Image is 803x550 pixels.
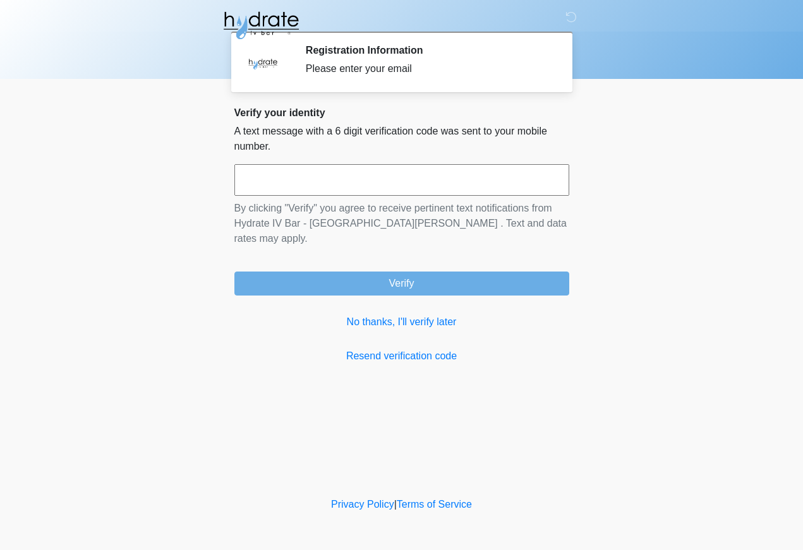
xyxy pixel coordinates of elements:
[397,499,472,510] a: Terms of Service
[331,499,394,510] a: Privacy Policy
[394,499,397,510] a: |
[234,349,569,364] a: Resend verification code
[234,124,569,154] p: A text message with a 6 digit verification code was sent to your mobile number.
[234,272,569,296] button: Verify
[222,9,300,41] img: Hydrate IV Bar - Fort Collins Logo
[306,61,550,76] div: Please enter your email
[234,201,569,246] p: By clicking "Verify" you agree to receive pertinent text notifications from Hydrate IV Bar - [GEO...
[234,107,569,119] h2: Verify your identity
[234,314,569,330] a: No thanks, I'll verify later
[244,44,282,82] img: Agent Avatar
